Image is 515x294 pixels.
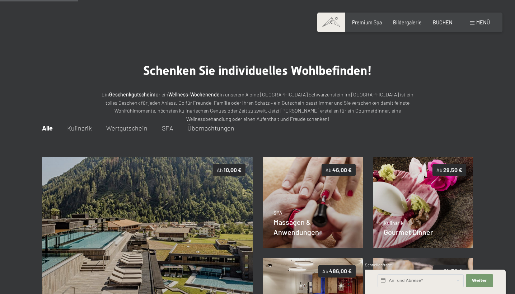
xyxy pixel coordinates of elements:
a: BUCHEN [433,19,453,25]
p: Ein für ein in unserem Alpine [GEOGRAPHIC_DATA] Schwarzenstein im [GEOGRAPHIC_DATA] ist ein tolle... [100,91,416,123]
span: Einwilligung Marketing* [188,164,247,171]
span: Schnellanfrage [365,262,392,267]
button: Weiter [466,274,493,287]
a: Premium Spa [352,19,382,25]
span: Weiter [472,278,487,284]
span: Menü [476,19,490,25]
span: 1 [364,279,366,284]
strong: Geschenkgutschein [109,91,154,98]
a: Bildergalerie [393,19,422,25]
strong: Wellness-Wochenende [168,91,220,98]
span: Schenken Sie individuelles Wohlbefinden! [143,63,372,78]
